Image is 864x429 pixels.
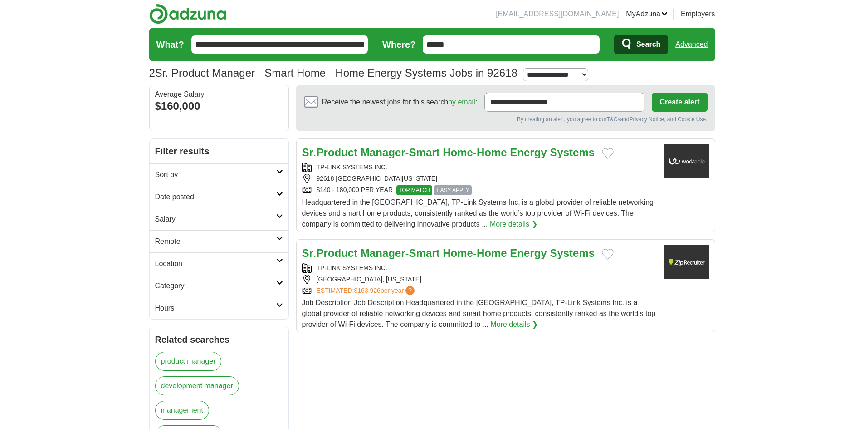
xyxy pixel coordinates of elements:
[664,245,709,279] img: Company logo
[155,303,276,314] h2: Hours
[477,247,507,259] strong: Home
[490,319,538,330] a: More details ❯
[675,35,708,54] a: Advanced
[149,65,155,81] span: 2
[150,139,288,163] h2: Filter results
[382,38,415,51] label: Where?
[636,35,660,54] span: Search
[302,263,657,273] div: TP-LINK SYSTEMS INC.
[150,297,288,319] a: Hours
[155,236,276,247] h2: Remote
[149,67,517,79] h1: Sr. Product Manager - Smart Home - Home Energy Systems Jobs in 92618
[322,97,477,108] span: Receive the newest jobs for this search :
[629,116,664,123] a: Privacy Notice
[302,163,657,172] div: TP-LINK SYSTEMS INC.
[155,352,222,371] a: product manager
[150,163,288,186] a: Sort by
[405,286,415,295] span: ?
[496,9,619,20] li: [EMAIL_ADDRESS][DOMAIN_NAME]
[664,144,709,178] img: Company logo
[361,247,405,259] strong: Manager
[317,247,358,259] strong: Product
[361,146,405,158] strong: Manager
[302,185,657,195] div: $140 - 180,000 PER YEAR
[409,247,440,259] strong: Smart
[149,4,226,24] img: Adzuna logo
[302,146,313,158] strong: Sr
[155,192,276,202] h2: Date posted
[302,299,656,328] span: Job Description Job Description Headquartered in the [GEOGRAPHIC_DATA], TP-Link Systems Inc. is a...
[150,275,288,297] a: Category
[302,275,657,284] div: [GEOGRAPHIC_DATA], [US_STATE]
[302,198,654,228] span: Headquartered in the [GEOGRAPHIC_DATA], TP-Link Systems Inc. is a global provider of reliable net...
[317,286,417,296] a: ESTIMATED:$163,926per year?
[155,98,283,114] div: $160,000
[396,185,432,195] span: TOP MATCH
[681,9,715,20] a: Employers
[302,247,595,259] a: Sr.Product Manager-Smart Home-Home Energy Systems
[477,146,507,158] strong: Home
[150,230,288,252] a: Remote
[302,247,313,259] strong: Sr
[448,98,475,106] a: by email
[443,247,473,259] strong: Home
[606,116,620,123] a: T&Cs
[304,115,708,123] div: By creating an alert, you agree to our and , and Cookie Use.
[317,146,358,158] strong: Product
[626,9,668,20] a: MyAdzuna
[434,185,471,195] span: EASY APPLY
[155,214,276,225] h2: Salary
[614,35,668,54] button: Search
[652,93,707,112] button: Create alert
[155,333,283,346] h2: Related searches
[490,219,537,230] a: More details ❯
[602,249,614,260] button: Add to favorite jobs
[155,376,239,395] a: development manager
[150,208,288,230] a: Salary
[302,146,595,158] a: Sr.Product Manager-Smart Home-Home Energy Systems
[150,186,288,208] a: Date posted
[354,287,380,294] span: $163,926
[550,146,595,158] strong: Systems
[155,169,276,180] h2: Sort by
[510,146,547,158] strong: Energy
[443,146,473,158] strong: Home
[156,38,184,51] label: What?
[155,281,276,291] h2: Category
[302,174,657,183] div: 92618 [GEOGRAPHIC_DATA][US_STATE]
[602,148,614,159] button: Add to favorite jobs
[155,258,276,269] h2: Location
[510,247,547,259] strong: Energy
[150,252,288,275] a: Location
[155,91,283,98] div: Average Salary
[155,401,209,420] a: management
[550,247,595,259] strong: Systems
[409,146,440,158] strong: Smart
